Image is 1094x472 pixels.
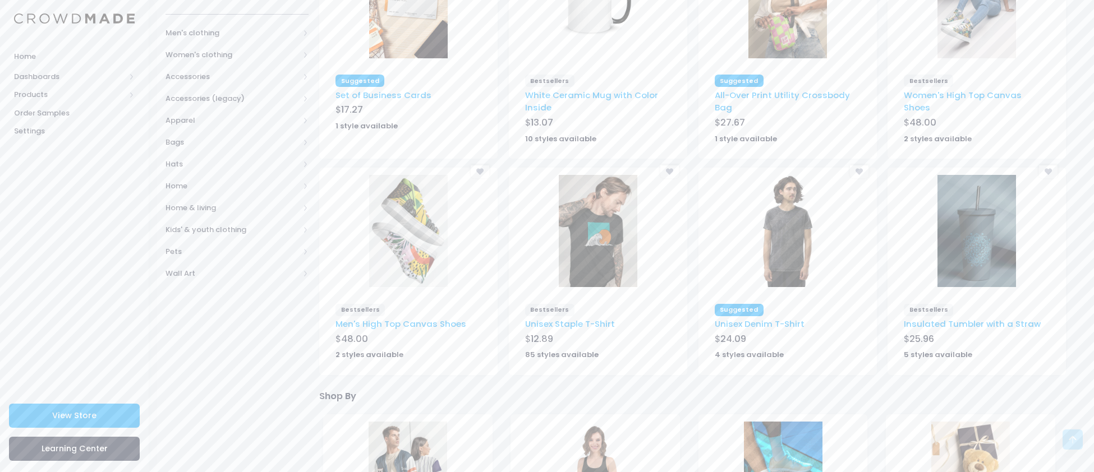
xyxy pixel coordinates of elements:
span: Accessories (legacy) [166,93,299,104]
span: 27.67 [720,116,745,129]
span: 48.00 [909,116,936,129]
span: 12.89 [531,332,553,345]
a: Unisex Staple T-Shirt [525,318,615,330]
span: Dashboards [14,71,125,82]
strong: 2 styles available [335,349,403,360]
div: $ [335,332,481,348]
div: $ [715,116,861,132]
span: Home & living [166,202,299,214]
span: Bags [166,137,299,148]
span: Settings [14,126,135,137]
a: Insulated Tumbler with a Straw [904,318,1041,330]
a: Women's High Top Canvas Shoes [904,89,1022,113]
span: Hats [166,159,299,170]
span: Bestsellers [525,304,574,316]
a: White Ceramic Mug with Color Inside [525,89,658,113]
strong: 10 styles available [525,133,596,144]
span: Order Samples [14,108,135,119]
div: $ [525,116,671,132]
a: View Store [9,404,140,428]
span: Home [166,181,299,192]
span: Men's clothing [166,27,299,39]
span: Bestsellers [335,304,385,316]
span: Pets [166,246,299,257]
strong: 4 styles available [715,349,784,360]
span: Suggested [335,75,384,87]
span: Learning Center [42,443,108,454]
strong: 1 style available [335,121,398,131]
span: 48.00 [341,332,368,345]
strong: 5 styles available [904,349,972,360]
img: Logo [14,13,135,24]
span: 25.96 [909,332,934,345]
div: Shop By [319,384,1066,403]
span: Bestsellers [904,75,953,87]
span: 17.27 [341,103,363,116]
div: $ [715,332,861,348]
strong: 85 styles available [525,349,599,360]
span: Products [14,89,125,100]
div: $ [335,103,481,119]
div: $ [525,332,671,348]
a: Unisex Denim T-Shirt [715,318,805,330]
span: Kids' & youth clothing [166,224,299,235]
strong: 2 styles available [904,133,972,144]
a: Set of Business Cards [335,89,431,101]
div: $ [904,116,1050,132]
span: View Store [52,410,96,421]
strong: 1 style available [715,133,777,144]
span: Suggested [715,75,764,87]
span: Suggested [715,304,764,316]
span: Accessories [166,71,299,82]
span: 13.07 [531,116,553,129]
span: Apparel [166,115,299,126]
span: Bestsellers [525,75,574,87]
span: 24.09 [720,332,746,345]
span: Wall Art [166,268,299,279]
span: Home [14,51,135,62]
a: All-Over Print Utility Crossbody Bag [715,89,850,113]
a: Learning Center [9,437,140,461]
div: $ [904,332,1050,348]
span: Bestsellers [904,304,953,316]
span: Women's clothing [166,49,299,61]
a: Men's High Top Canvas Shoes [335,318,466,330]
